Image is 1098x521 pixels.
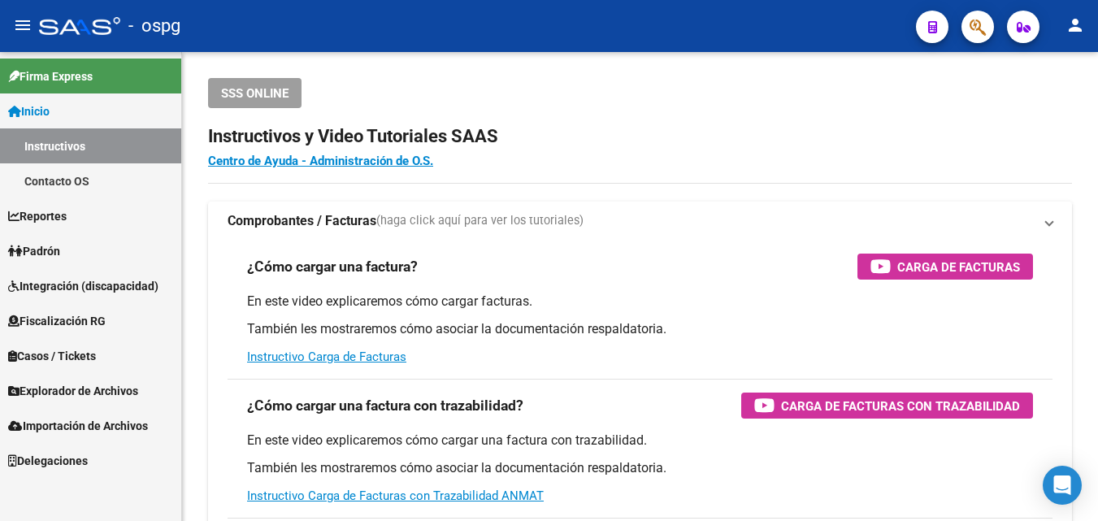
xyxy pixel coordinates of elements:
span: Reportes [8,207,67,225]
span: Padrón [8,242,60,260]
span: Carga de Facturas [897,257,1020,277]
p: También les mostraremos cómo asociar la documentación respaldatoria. [247,459,1033,477]
span: (haga click aquí para ver los tutoriales) [376,212,584,230]
a: Centro de Ayuda - Administración de O.S. [208,154,433,168]
p: En este video explicaremos cómo cargar facturas. [247,293,1033,310]
span: Inicio [8,102,50,120]
span: Integración (discapacidad) [8,277,158,295]
span: Fiscalización RG [8,312,106,330]
button: SSS ONLINE [208,78,302,108]
a: Instructivo Carga de Facturas con Trazabilidad ANMAT [247,488,544,503]
mat-expansion-panel-header: Comprobantes / Facturas(haga click aquí para ver los tutoriales) [208,202,1072,241]
h2: Instructivos y Video Tutoriales SAAS [208,121,1072,152]
strong: Comprobantes / Facturas [228,212,376,230]
h3: ¿Cómo cargar una factura? [247,255,418,278]
mat-icon: menu [13,15,33,35]
button: Carga de Facturas con Trazabilidad [741,393,1033,419]
span: Firma Express [8,67,93,85]
span: - ospg [128,8,180,44]
span: SSS ONLINE [221,86,289,101]
p: También les mostraremos cómo asociar la documentación respaldatoria. [247,320,1033,338]
span: Importación de Archivos [8,417,148,435]
h3: ¿Cómo cargar una factura con trazabilidad? [247,394,523,417]
a: Instructivo Carga de Facturas [247,350,406,364]
span: Carga de Facturas con Trazabilidad [781,396,1020,416]
span: Explorador de Archivos [8,382,138,400]
span: Casos / Tickets [8,347,96,365]
span: Delegaciones [8,452,88,470]
mat-icon: person [1065,15,1085,35]
button: Carga de Facturas [857,254,1033,280]
div: Open Intercom Messenger [1043,466,1082,505]
p: En este video explicaremos cómo cargar una factura con trazabilidad. [247,432,1033,449]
